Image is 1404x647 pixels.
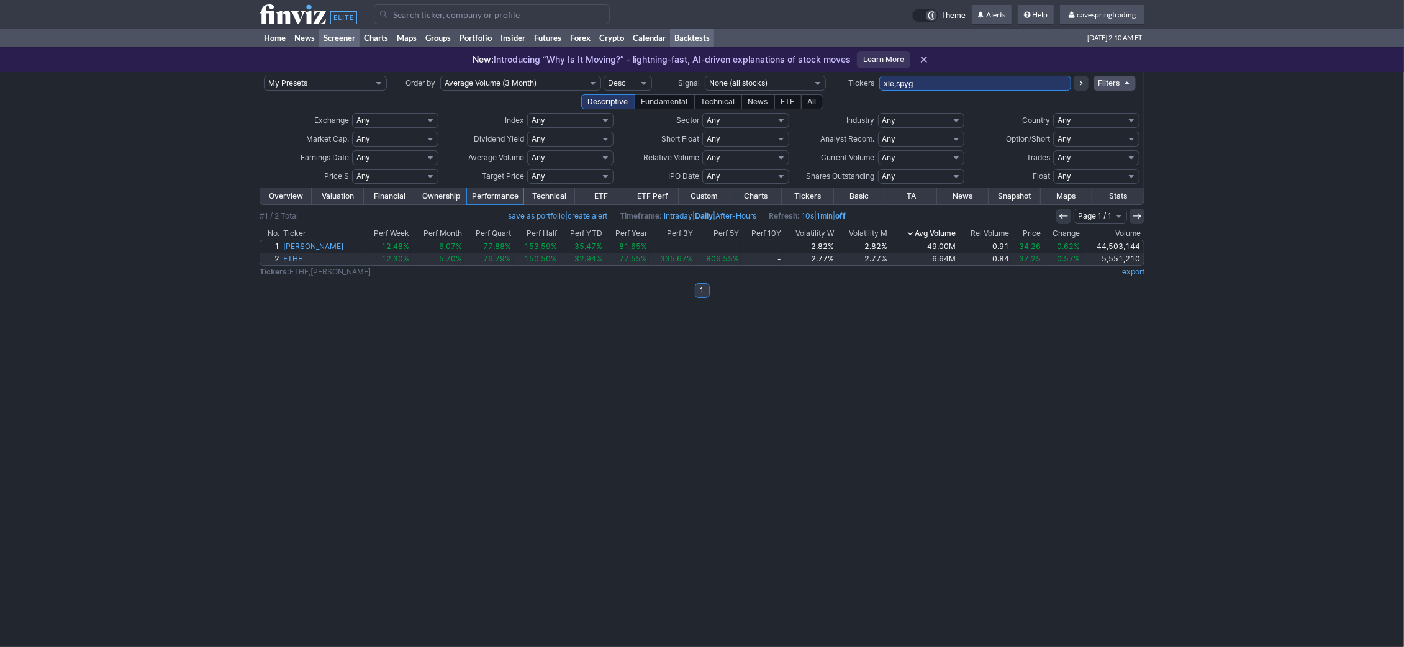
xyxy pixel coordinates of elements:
[1043,240,1082,253] a: 0.62%
[312,188,363,204] a: Valuation
[566,29,595,47] a: Forex
[260,210,298,222] div: #1 / 2 Total
[695,211,713,220] a: Daily
[496,29,530,47] a: Insider
[467,188,523,204] a: Performance
[912,9,966,22] a: Theme
[421,29,455,47] a: Groups
[513,240,559,253] a: 153.59%
[619,254,647,263] span: 77.55%
[260,227,281,240] th: No.
[695,253,741,265] a: 806.55%
[505,115,524,125] span: Index
[958,253,1011,265] a: 0.84
[1057,242,1080,251] span: 0.62%
[664,211,693,220] a: Intraday
[857,51,910,68] a: Learn More
[847,115,875,125] span: Industry
[783,253,836,265] a: 2.77%
[439,254,462,263] span: 5.70%
[575,188,627,204] a: ETF
[834,188,885,204] a: Basic
[374,4,610,24] input: Search
[468,153,524,162] span: Average Volume
[635,94,695,109] div: Fundamental
[782,188,833,204] a: Tickers
[595,29,628,47] a: Crypto
[524,242,557,251] span: 153.59%
[439,242,462,251] span: 6.07%
[649,240,695,253] a: -
[473,54,494,65] span: New:
[889,227,958,240] th: Avg Volume
[1018,5,1054,25] a: Help
[405,78,435,88] span: Order by
[604,227,649,240] th: Perf Year
[836,240,889,253] a: 2.82%
[281,253,361,265] a: ETHE
[260,266,996,278] td: ETHE,[PERSON_NAME]
[695,240,741,253] a: -
[483,254,511,263] span: 76.79%
[694,94,742,109] div: Technical
[314,115,349,125] span: Exchange
[415,188,467,204] a: Ownership
[1011,227,1043,240] th: Price
[889,240,958,253] a: 49.00M
[509,210,608,222] span: |
[411,253,464,265] a: 5.70%
[649,227,695,240] th: Perf 3Y
[1019,242,1041,251] span: 34.26
[530,29,566,47] a: Futures
[1077,10,1136,19] span: cavespringtrading
[695,227,741,240] th: Perf 5Y
[700,283,704,298] b: 1
[1043,227,1082,240] th: Change
[822,153,875,162] span: Current Volume
[1011,253,1043,265] a: 37.25
[260,29,290,47] a: Home
[649,253,695,265] a: 335.67%
[817,211,833,220] a: 1min
[802,211,815,220] a: 10s
[730,188,782,204] a: Charts
[1082,253,1144,265] a: 5,551,210
[281,240,361,253] a: [PERSON_NAME]
[260,240,281,253] a: 1
[455,29,496,47] a: Portfolio
[972,5,1012,25] a: Alerts
[620,210,757,222] span: | |
[1019,254,1041,263] span: 37.25
[260,253,281,265] a: 2
[482,171,524,181] span: Target Price
[360,29,392,47] a: Charts
[523,188,575,204] a: Technical
[1026,153,1050,162] span: Trades
[695,283,710,298] a: 1
[281,227,361,240] th: Ticker
[568,211,608,220] a: create alert
[741,227,783,240] th: Perf 10Y
[364,188,415,204] a: Financial
[1122,267,1144,276] a: export
[1087,29,1142,47] span: [DATE] 2:10 AM ET
[260,188,312,204] a: Overview
[381,242,409,251] span: 12.48%
[524,254,557,263] span: 150.50%
[989,188,1040,204] a: Snapshot
[411,240,464,253] a: 6.07%
[668,171,699,181] span: IPO Date
[1094,76,1136,91] a: Filters
[392,29,421,47] a: Maps
[411,227,464,240] th: Perf Month
[660,254,693,263] span: 335.67%
[741,94,775,109] div: News
[741,253,783,265] a: -
[807,171,875,181] span: Shares Outstanding
[783,227,836,240] th: Volatility W
[362,253,411,265] a: 12.30%
[627,188,679,204] a: ETF Perf
[319,29,360,47] a: Screener
[676,115,699,125] span: Sector
[574,254,602,263] span: 32.94%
